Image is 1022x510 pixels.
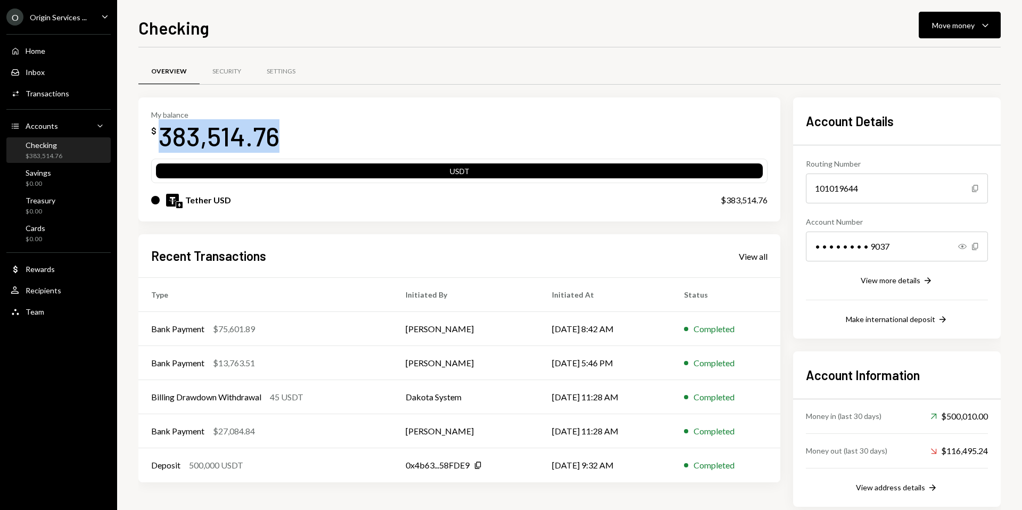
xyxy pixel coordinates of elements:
[806,366,988,384] h2: Account Information
[26,68,45,77] div: Inbox
[539,278,671,312] th: Initiated At
[393,312,539,346] td: [PERSON_NAME]
[159,119,279,153] div: 383,514.76
[694,425,735,438] div: Completed
[213,357,255,369] div: $13,763.51
[806,174,988,203] div: 101019644
[26,265,55,274] div: Rewards
[671,278,780,312] th: Status
[166,194,179,207] img: USDT
[930,410,988,423] div: $500,010.00
[806,216,988,227] div: Account Number
[26,152,62,161] div: $383,514.76
[694,459,735,472] div: Completed
[539,448,671,482] td: [DATE] 9:32 AM
[846,314,948,326] button: Make international deposit
[806,410,881,422] div: Money in (last 30 days)
[267,67,295,76] div: Settings
[694,323,735,335] div: Completed
[26,224,45,233] div: Cards
[6,62,111,81] a: Inbox
[6,84,111,103] a: Transactions
[919,12,1001,38] button: Move money
[6,281,111,300] a: Recipients
[6,137,111,163] a: Checking$383,514.76
[151,323,204,335] div: Bank Payment
[151,247,266,265] h2: Recent Transactions
[151,126,156,136] div: $
[213,323,255,335] div: $75,601.89
[739,251,768,262] div: View all
[856,482,938,494] button: View address details
[6,9,23,26] div: O
[694,391,735,404] div: Completed
[151,459,180,472] div: Deposit
[151,391,261,404] div: Billing Drawdown Withdrawal
[138,17,209,38] h1: Checking
[185,194,231,207] div: Tether USD
[26,46,45,55] div: Home
[932,20,975,31] div: Move money
[26,196,55,205] div: Treasury
[26,207,55,216] div: $0.00
[846,315,935,324] div: Make international deposit
[856,483,925,492] div: View address details
[26,141,62,150] div: Checking
[26,121,58,130] div: Accounts
[138,58,200,85] a: Overview
[721,194,768,207] div: $383,514.76
[156,166,763,180] div: USDT
[393,278,539,312] th: Initiated By
[930,445,988,457] div: $116,495.24
[806,112,988,130] h2: Account Details
[539,380,671,414] td: [DATE] 11:28 AM
[6,302,111,321] a: Team
[861,275,933,287] button: View more details
[151,425,204,438] div: Bank Payment
[151,67,187,76] div: Overview
[6,165,111,191] a: Savings$0.00
[406,459,469,472] div: 0x4b63...58FDE9
[539,346,671,380] td: [DATE] 5:46 PM
[270,391,303,404] div: 45 USDT
[254,58,308,85] a: Settings
[806,445,887,456] div: Money out (last 30 days)
[739,250,768,262] a: View all
[539,414,671,448] td: [DATE] 11:28 AM
[6,116,111,135] a: Accounts
[694,357,735,369] div: Completed
[6,193,111,218] a: Treasury$0.00
[189,459,243,472] div: 500,000 USDT
[26,168,51,177] div: Savings
[6,259,111,278] a: Rewards
[393,414,539,448] td: [PERSON_NAME]
[176,202,183,208] img: ethereum-mainnet
[213,425,255,438] div: $27,084.84
[26,235,45,244] div: $0.00
[6,220,111,246] a: Cards$0.00
[806,158,988,169] div: Routing Number
[26,179,51,188] div: $0.00
[6,41,111,60] a: Home
[806,232,988,261] div: • • • • • • • • 9037
[26,286,61,295] div: Recipients
[26,89,69,98] div: Transactions
[861,276,920,285] div: View more details
[138,278,393,312] th: Type
[212,67,241,76] div: Security
[539,312,671,346] td: [DATE] 8:42 AM
[393,380,539,414] td: Dakota System
[151,357,204,369] div: Bank Payment
[26,307,44,316] div: Team
[200,58,254,85] a: Security
[30,13,87,22] div: Origin Services ...
[151,110,279,119] div: My balance
[393,346,539,380] td: [PERSON_NAME]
